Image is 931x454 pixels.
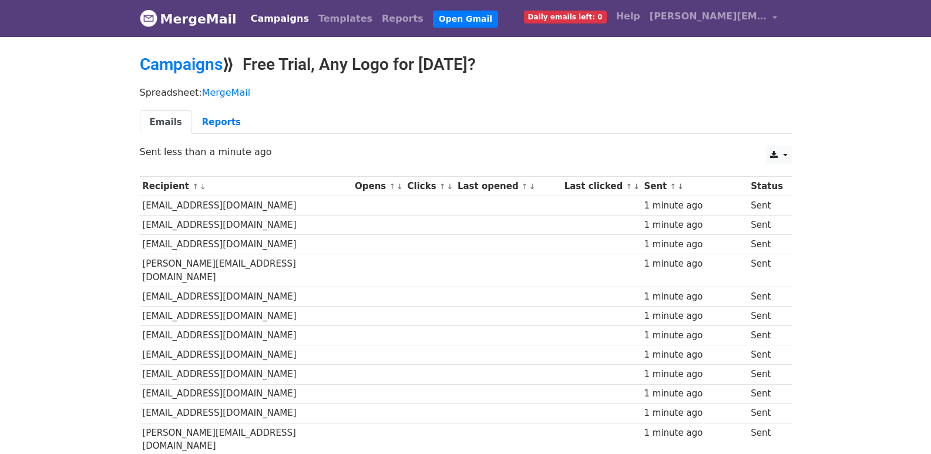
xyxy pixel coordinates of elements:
a: Campaigns [140,55,223,74]
td: [EMAIL_ADDRESS][DOMAIN_NAME] [140,287,352,307]
td: Sent [748,326,785,345]
td: [EMAIL_ADDRESS][DOMAIN_NAME] [140,403,352,423]
div: 1 minute ago [644,257,745,271]
a: ↑ [626,182,632,191]
a: ↑ [439,182,446,191]
th: Sent [641,177,748,196]
td: Sent [748,196,785,216]
td: [EMAIL_ADDRESS][DOMAIN_NAME] [140,326,352,345]
a: Campaigns [246,7,314,31]
th: Last clicked [562,177,641,196]
td: [EMAIL_ADDRESS][DOMAIN_NAME] [140,384,352,403]
td: Sent [748,345,785,365]
a: ↑ [522,182,528,191]
a: ↓ [447,182,453,191]
a: ↑ [389,182,395,191]
div: 1 minute ago [644,310,745,323]
img: MergeMail logo [140,9,157,27]
th: Clicks [405,177,455,196]
td: [EMAIL_ADDRESS][DOMAIN_NAME] [140,235,352,254]
div: 1 minute ago [644,406,745,420]
a: Templates [314,7,377,31]
h2: ⟫ Free Trial, Any Logo for [DATE]? [140,55,792,75]
div: 1 minute ago [644,426,745,440]
td: [EMAIL_ADDRESS][DOMAIN_NAME] [140,307,352,326]
div: 1 minute ago [644,387,745,401]
a: ↑ [192,182,199,191]
td: [EMAIL_ADDRESS][DOMAIN_NAME] [140,196,352,216]
a: Help [611,5,645,28]
a: ↓ [677,182,684,191]
span: [PERSON_NAME][EMAIL_ADDRESS][DOMAIN_NAME] [650,9,767,23]
td: Sent [748,216,785,235]
a: ↓ [529,182,536,191]
div: 1 minute ago [644,348,745,362]
td: Sent [748,403,785,423]
div: 1 minute ago [644,290,745,304]
th: Recipient [140,177,352,196]
a: ↓ [200,182,206,191]
div: 1 minute ago [644,218,745,232]
div: 1 minute ago [644,329,745,342]
p: Sent less than a minute ago [140,146,792,158]
a: Emails [140,110,192,134]
a: Reports [192,110,251,134]
div: 1 minute ago [644,199,745,213]
a: MergeMail [140,6,237,31]
td: Sent [748,365,785,384]
div: 1 minute ago [644,368,745,381]
a: Reports [377,7,428,31]
a: ↓ [396,182,403,191]
td: Sent [748,384,785,403]
a: ↓ [633,182,640,191]
a: MergeMail [202,87,250,98]
div: 1 minute ago [644,238,745,251]
th: Last opened [455,177,562,196]
td: Sent [748,235,785,254]
td: Sent [748,254,785,287]
a: [PERSON_NAME][EMAIL_ADDRESS][DOMAIN_NAME] [645,5,782,32]
td: [EMAIL_ADDRESS][DOMAIN_NAME] [140,345,352,365]
td: [EMAIL_ADDRESS][DOMAIN_NAME] [140,216,352,235]
th: Opens [352,177,405,196]
td: [EMAIL_ADDRESS][DOMAIN_NAME] [140,365,352,384]
p: Spreadsheet: [140,86,792,99]
th: Status [748,177,785,196]
td: Sent [748,307,785,326]
span: Daily emails left: 0 [524,11,607,23]
td: [PERSON_NAME][EMAIL_ADDRESS][DOMAIN_NAME] [140,254,352,287]
a: ↑ [670,182,677,191]
a: Open Gmail [433,11,498,28]
td: Sent [748,287,785,307]
a: Daily emails left: 0 [519,5,611,28]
